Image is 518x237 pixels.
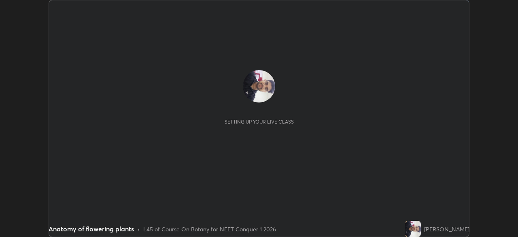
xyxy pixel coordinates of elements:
[243,70,275,102] img: 736025e921674e2abaf8bd4c02bac161.jpg
[137,225,140,233] div: •
[424,225,469,233] div: [PERSON_NAME]
[49,224,134,234] div: Anatomy of flowering plants
[405,221,421,237] img: 736025e921674e2abaf8bd4c02bac161.jpg
[143,225,276,233] div: L45 of Course On Botany for NEET Conquer 1 2026
[225,119,294,125] div: Setting up your live class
